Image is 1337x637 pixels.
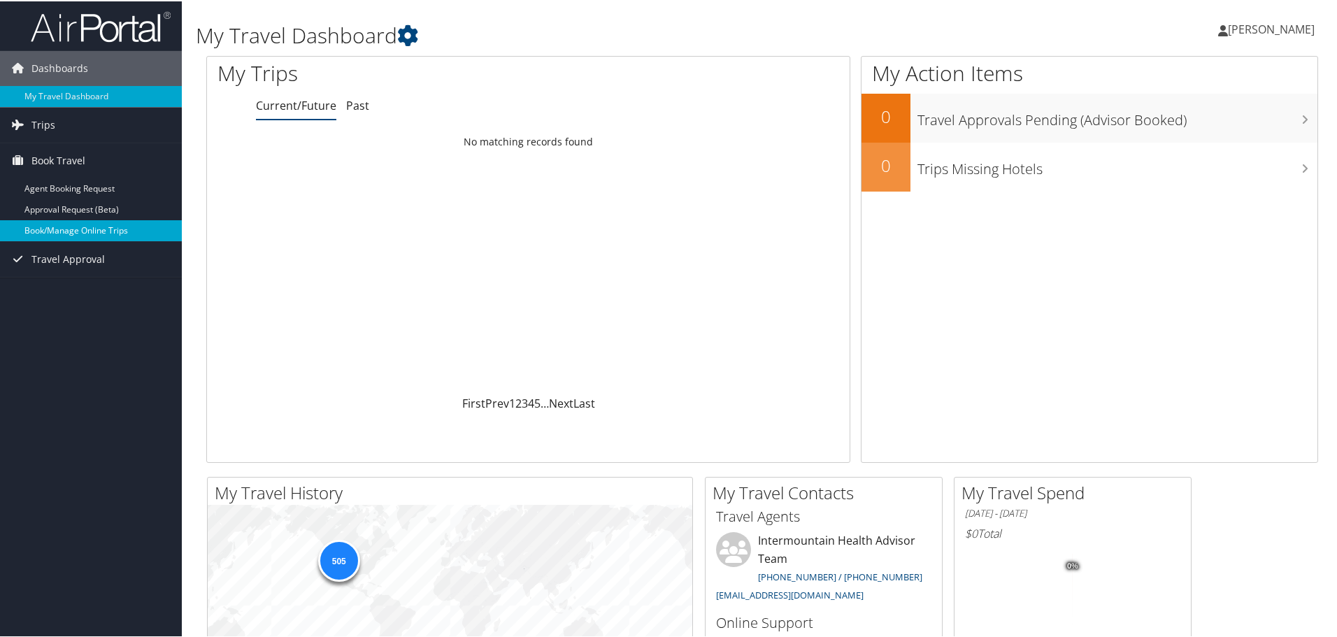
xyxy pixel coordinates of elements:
img: airportal-logo.png [31,9,171,42]
h6: [DATE] - [DATE] [965,506,1180,519]
a: 1 [509,394,515,410]
tspan: 0% [1067,561,1078,569]
td: No matching records found [207,128,850,153]
a: [PHONE_NUMBER] / [PHONE_NUMBER] [758,569,922,582]
h3: Travel Approvals Pending (Advisor Booked) [917,102,1317,129]
h1: My Trips [217,57,571,87]
span: … [541,394,549,410]
div: 505 [317,538,359,580]
a: Next [549,394,573,410]
h3: Travel Agents [716,506,931,525]
a: 0Travel Approvals Pending (Advisor Booked) [861,92,1317,141]
span: Dashboards [31,50,88,85]
h2: 0 [861,103,910,127]
a: 4 [528,394,534,410]
a: Current/Future [256,96,336,112]
h2: 0 [861,152,910,176]
span: Travel Approval [31,241,105,275]
a: Past [346,96,369,112]
span: Book Travel [31,142,85,177]
h1: My Travel Dashboard [196,20,951,49]
span: Trips [31,106,55,141]
a: 0Trips Missing Hotels [861,141,1317,190]
h2: My Travel History [215,480,692,503]
a: Last [573,394,595,410]
a: [PERSON_NAME] [1218,7,1329,49]
a: [EMAIL_ADDRESS][DOMAIN_NAME] [716,587,864,600]
h3: Trips Missing Hotels [917,151,1317,178]
a: 3 [522,394,528,410]
a: 5 [534,394,541,410]
span: [PERSON_NAME] [1228,20,1315,36]
h2: My Travel Spend [961,480,1191,503]
h3: Online Support [716,612,931,631]
span: $0 [965,524,978,540]
a: Prev [485,394,509,410]
li: Intermountain Health Advisor Team [709,531,938,606]
h2: My Travel Contacts [713,480,942,503]
h1: My Action Items [861,57,1317,87]
a: 2 [515,394,522,410]
a: First [462,394,485,410]
h6: Total [965,524,1180,540]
